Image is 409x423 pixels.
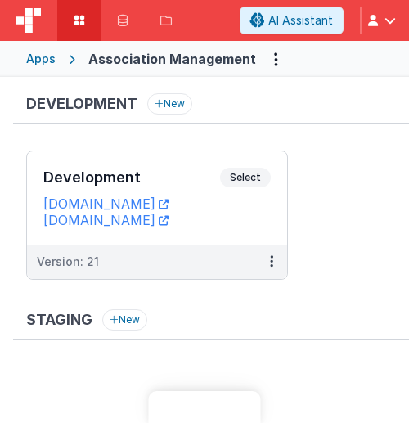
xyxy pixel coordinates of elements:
h3: Staging [26,312,92,328]
div: Version: 21 [37,254,99,270]
button: New [147,93,192,115]
a: [DOMAIN_NAME] [43,196,169,212]
button: New [102,309,147,331]
button: AI Assistant [240,7,344,34]
button: Options [263,46,289,72]
span: Select [220,168,271,187]
span: AI Assistant [268,12,333,29]
div: Association Management [88,49,256,69]
div: Apps [26,51,56,67]
a: [DOMAIN_NAME] [43,212,169,228]
h3: Development [43,169,220,186]
h3: Development [26,96,137,112]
